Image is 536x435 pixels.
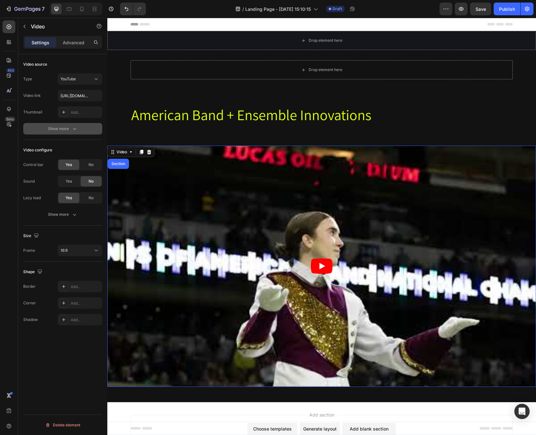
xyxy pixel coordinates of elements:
[23,147,52,153] div: Video configure
[24,88,405,107] p: American Band + Ensemble Innovations
[58,245,102,256] button: 16:9
[204,241,225,256] button: Play
[89,178,94,184] span: No
[58,73,102,85] button: YouTube
[514,404,530,419] div: Open Intercom Messenger
[71,284,101,290] div: Add...
[89,195,94,201] span: No
[8,131,21,137] div: Video
[89,162,94,168] span: No
[63,39,84,46] p: Advanced
[23,93,41,98] div: Video link
[201,20,235,25] div: Drop element here
[45,421,80,429] div: Delete element
[23,317,38,323] div: Shadow
[6,68,15,73] div: 450
[31,23,85,30] p: Video
[23,178,35,184] div: Sound
[23,268,44,276] div: Shape
[107,18,536,435] iframe: Design area
[499,6,515,12] div: Publish
[475,6,486,12] span: Save
[23,123,102,134] button: Show more
[3,3,47,15] button: 7
[48,211,78,218] div: Show more
[71,317,101,323] div: Add...
[23,76,32,82] div: Type
[23,420,102,430] button: Delete element
[199,394,230,400] span: Add section
[32,39,49,46] p: Settings
[23,195,41,201] div: Lazy load
[42,5,45,13] p: 7
[5,117,15,122] div: Beta
[71,301,101,306] div: Add...
[58,90,102,101] input: Insert video url here
[23,109,42,115] div: Thumbnail
[23,209,102,220] button: Show more
[23,284,36,289] div: Border
[494,3,520,15] button: Publish
[23,232,40,240] div: Size
[66,162,72,168] span: Yes
[332,6,342,12] span: Draft
[23,248,35,253] div: Frame
[23,62,47,67] div: Video source
[120,3,146,15] div: Undo/Redo
[66,178,72,184] span: Yes
[61,248,68,253] span: 16:9
[48,126,78,132] div: Show more
[71,110,101,115] div: Add...
[201,49,235,54] div: Drop element here
[23,87,405,107] h2: Rich Text Editor. Editing area: main
[245,6,311,12] span: Landing Page - [DATE] 15:10:15
[23,162,44,168] div: Control bar
[470,3,491,15] button: Save
[242,6,244,12] span: /
[61,76,76,81] span: YouTube
[3,144,19,148] div: Section
[23,300,36,306] div: Corner
[66,195,72,201] span: Yes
